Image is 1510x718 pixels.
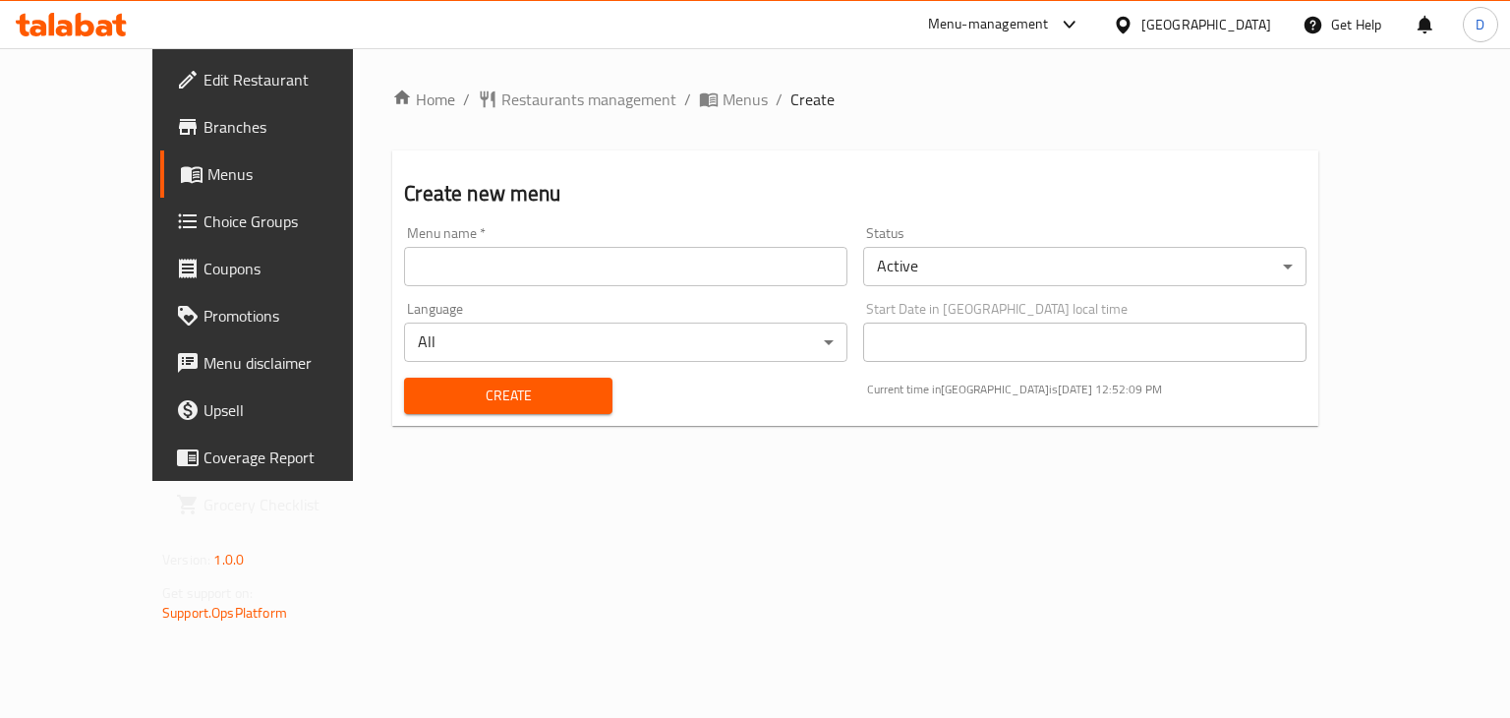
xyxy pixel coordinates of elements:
[203,304,389,328] span: Promotions
[203,115,389,139] span: Branches
[203,209,389,233] span: Choice Groups
[162,547,210,572] span: Version:
[203,257,389,280] span: Coupons
[160,339,405,387] a: Menu disclaimer
[160,56,405,103] a: Edit Restaurant
[160,434,405,481] a: Coverage Report
[404,323,847,362] div: All
[392,88,1318,111] nav: breadcrumb
[160,150,405,198] a: Menus
[863,247,1307,286] div: Active
[392,88,455,111] a: Home
[203,398,389,422] span: Upsell
[160,292,405,339] a: Promotions
[404,378,611,414] button: Create
[203,446,389,469] span: Coverage Report
[867,381,1307,398] p: Current time in [GEOGRAPHIC_DATA] is [DATE] 12:52:09 PM
[684,88,691,111] li: /
[790,88,835,111] span: Create
[160,245,405,292] a: Coupons
[203,351,389,375] span: Menu disclaimer
[203,68,389,91] span: Edit Restaurant
[928,13,1049,36] div: Menu-management
[213,547,244,572] span: 1.0.0
[463,88,470,111] li: /
[776,88,783,111] li: /
[478,88,676,111] a: Restaurants management
[420,384,596,408] span: Create
[404,247,847,286] input: Please enter Menu name
[501,88,676,111] span: Restaurants management
[1141,14,1271,35] div: [GEOGRAPHIC_DATA]
[162,580,253,606] span: Get support on:
[160,387,405,434] a: Upsell
[404,179,1307,209] h2: Create new menu
[162,600,287,626] a: Support.OpsPlatform
[207,162,389,186] span: Menus
[160,198,405,245] a: Choice Groups
[699,88,768,111] a: Menus
[160,481,405,528] a: Grocery Checklist
[723,88,768,111] span: Menus
[160,103,405,150] a: Branches
[203,493,389,516] span: Grocery Checklist
[1476,14,1484,35] span: D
